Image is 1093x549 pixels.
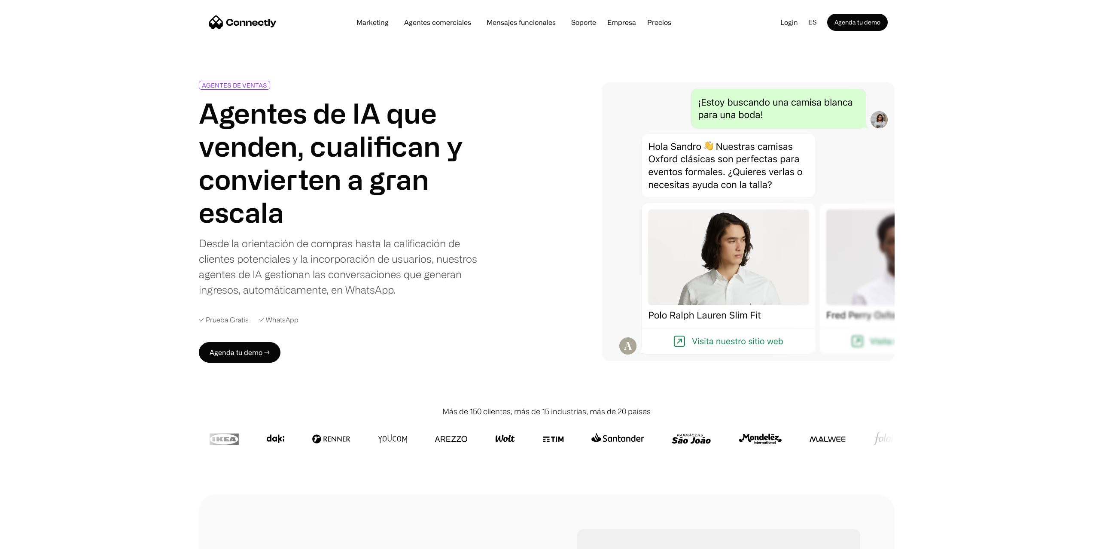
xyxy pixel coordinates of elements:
[199,236,481,297] div: Desde la orientación de compras hasta la calificación de clientes potenciales y la incorporación ...
[350,19,396,26] a: Marketing
[607,16,636,28] div: Empresa
[17,534,52,546] ul: Language list
[640,19,678,26] a: Precios
[480,19,563,26] a: Mensajes funcionales
[808,16,817,29] div: es
[773,16,805,29] a: Login
[805,16,827,29] div: es
[199,342,280,363] a: Agenda tu demo →
[397,19,478,26] a: Agentes comerciales
[442,406,651,417] div: Más de 150 clientes, más de 15 industrias, más de 20 países
[9,533,52,546] aside: Language selected: Español
[259,315,298,325] div: ✓ WhatsApp
[199,97,481,228] h1: Agentes de IA que venden, cualifican y convierten a gran escala
[605,16,639,28] div: Empresa
[199,315,249,325] div: ✓ Prueba Gratis
[827,14,888,31] a: Agenda tu demo
[564,19,603,26] a: Soporte
[202,82,267,88] div: AGENTES DE VENTAS
[209,16,277,29] a: home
